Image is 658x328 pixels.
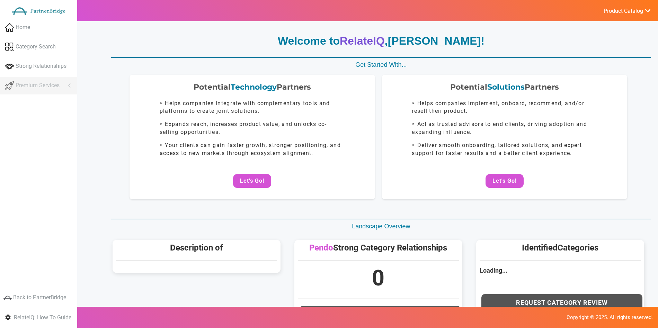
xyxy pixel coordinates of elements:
[160,142,345,157] p: ‣ Your clients can gain faster growth, stronger positioning, and access to new markets through ec...
[596,6,651,15] a: Product Catalog
[278,35,484,47] strong: Welcome to , !
[481,294,642,311] button: Request Category Review
[309,243,333,253] span: Pendo
[16,24,30,31] span: Home
[389,82,621,92] div: Potential Partners
[231,82,277,92] span: Technology
[480,243,641,252] h5: Identified Categories
[116,243,277,252] h5: Description of
[160,100,345,116] p: ‣ Helps companies integrate with complementary tools and platforms to create joint solutions.
[13,294,66,301] span: Back to PartnerBridge
[480,266,641,275] div: Loading...
[352,223,410,230] span: Landscape Overview
[5,314,653,321] p: Copyright © 2025. All rights reserved.
[14,314,71,321] span: RelateIQ: How To Guide
[486,174,524,188] button: Let's Go!
[487,82,525,92] span: Solutions
[160,120,345,136] p: ‣ Expands reach, increases product value, and unlocks co-selling opportunities.
[300,306,461,323] button: Learn More
[16,43,56,51] span: Category Search
[3,294,12,302] img: greyIcon.png
[233,174,271,188] button: Let's Go!
[372,265,384,291] span: 0
[136,82,368,92] div: Potential Partners
[16,62,66,70] span: Strong Relationships
[412,120,597,136] p: ‣ Act as trusted advisors to end clients, driving adoption and expanding influence.
[355,61,407,68] span: Get Started With...
[340,35,385,47] span: RelateIQ
[298,243,459,252] h5: Strong Category Relationships
[604,8,643,15] span: Product Catalog
[388,35,481,47] span: [PERSON_NAME]
[412,142,597,157] p: ‣ Deliver smooth onboarding, tailored solutions, and expert support for faster results and a bett...
[412,100,597,116] p: ‣ Helps companies implement, onboard, recommend, and/or resell their product.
